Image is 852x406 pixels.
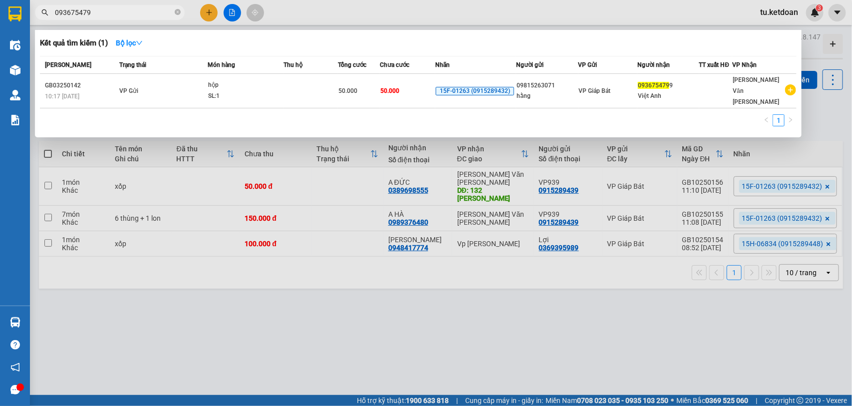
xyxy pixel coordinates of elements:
div: hằng [517,91,577,101]
span: 50.000 [338,87,357,94]
span: Chưa cước [380,61,409,68]
span: Món hàng [208,61,235,68]
span: Số 939 Giải Phóng (Đối diện Ga Giáp Bát) [34,20,87,44]
span: notification [10,363,20,372]
h3: Kết quả tìm kiếm ( 1 ) [40,38,108,48]
span: TT xuất HĐ [699,61,730,68]
span: down [136,39,143,46]
span: Nhãn [435,61,450,68]
span: [PERSON_NAME] [45,61,91,68]
strong: Bộ lọc [116,39,143,47]
span: 15F-01263 (0915289432) [436,87,514,96]
span: message [10,385,20,395]
img: logo [5,32,27,68]
img: solution-icon [10,115,20,125]
img: warehouse-icon [10,65,20,75]
button: Bộ lọcdown [108,35,151,51]
span: Người gửi [516,61,544,68]
span: VP Gửi [119,87,138,94]
button: right [785,114,797,126]
span: Tổng cước [338,61,366,68]
li: Next Page [785,114,797,126]
span: VP Giáp Bát [579,87,611,94]
span: 10:17 [DATE] [45,93,79,100]
li: 1 [773,114,785,126]
span: VP Nhận [732,61,757,68]
input: Tìm tên, số ĐT hoặc mã đơn [55,7,173,18]
div: 09815263071 [517,80,577,91]
span: GB10250156 [94,50,145,60]
div: 9 [638,80,699,91]
a: 1 [773,115,784,126]
span: Người nhận [637,61,670,68]
span: Thu hộ [284,61,302,68]
span: left [764,117,770,123]
span: close-circle [175,9,181,15]
img: logo-vxr [8,6,21,21]
div: SL: 1 [208,91,283,102]
div: hộp [208,80,283,91]
button: left [761,114,773,126]
span: 15F-01263 (0915289432) [42,55,80,71]
span: right [788,117,794,123]
span: plus-circle [785,84,796,95]
strong: PHIẾU GỬI HÀNG [35,73,86,94]
img: warehouse-icon [10,40,20,50]
span: 19003239 [47,46,74,53]
span: [PERSON_NAME] Văn [PERSON_NAME] [733,76,779,105]
span: question-circle [10,340,20,350]
span: 093675479 [638,82,669,89]
span: VP Gửi [578,61,597,68]
span: Kết Đoàn [35,5,86,18]
img: warehouse-icon [10,317,20,328]
img: warehouse-icon [10,90,20,100]
li: Previous Page [761,114,773,126]
div: GB03250142 [45,80,116,91]
div: Việt Anh [638,91,699,101]
span: close-circle [175,8,181,17]
span: search [41,9,48,16]
span: 50.000 [380,87,399,94]
span: Trạng thái [119,61,146,68]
